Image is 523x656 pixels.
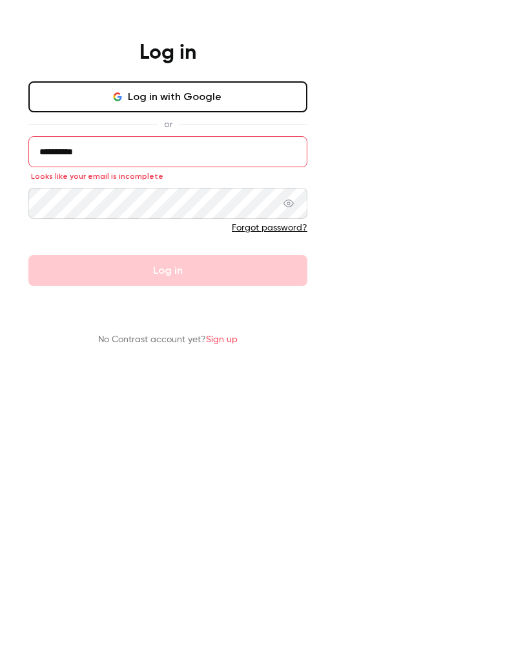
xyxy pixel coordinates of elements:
p: No Contrast account yet? [98,333,238,347]
a: Forgot password? [232,223,307,232]
h4: Log in [139,40,196,66]
a: Sign up [206,335,238,344]
button: Log in with Google [28,81,307,112]
span: Looks like your email is incomplete [31,171,163,181]
span: or [158,118,179,131]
